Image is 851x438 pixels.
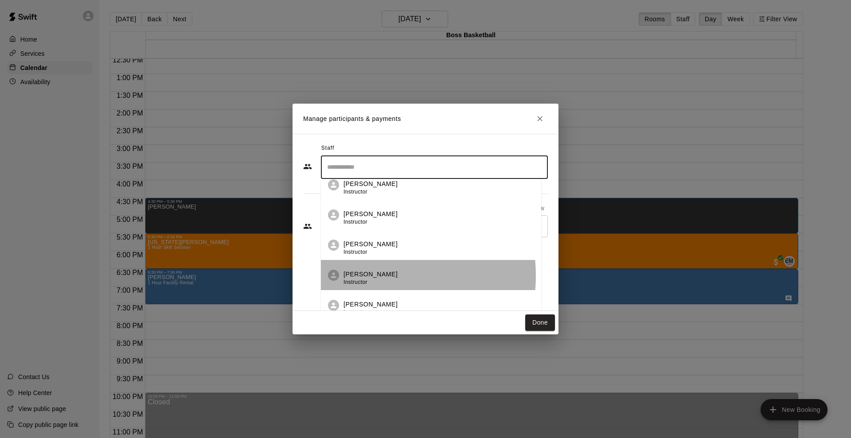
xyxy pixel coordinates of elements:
[344,270,398,279] p: [PERSON_NAME]
[344,249,367,255] span: Instructor
[303,114,401,124] p: Manage participants & payments
[344,300,398,309] p: [PERSON_NAME]
[328,300,339,311] div: Nate Christensen
[344,219,367,225] span: Instructor
[525,314,555,331] button: Done
[303,222,312,231] svg: Customers
[303,162,312,171] svg: Staff
[532,111,548,127] button: Close
[344,179,398,189] p: [PERSON_NAME]
[344,279,367,285] span: Instructor
[328,209,339,221] div: Cassidy Schutz
[344,240,398,249] p: [PERSON_NAME]
[344,209,398,219] p: [PERSON_NAME]
[328,240,339,251] div: Joe Wells
[321,155,548,179] div: Search staff
[344,309,367,315] span: Instructor
[321,141,334,155] span: Staff
[328,270,339,281] div: Erin Mathias
[328,179,339,190] div: Kai Robinson
[344,189,367,195] span: Instructor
